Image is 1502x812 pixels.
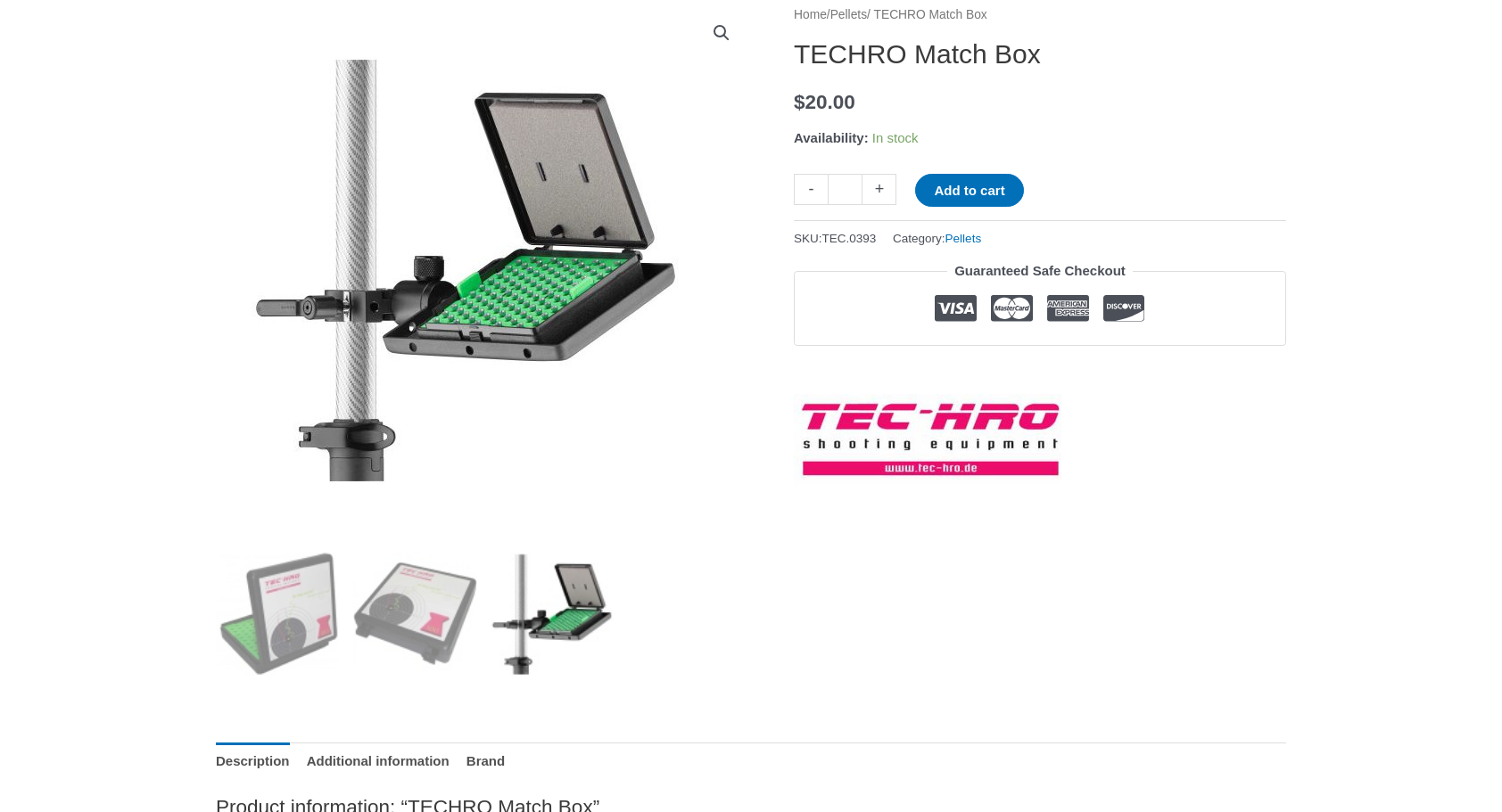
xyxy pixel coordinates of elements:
a: - [794,174,828,205]
a: Pellets [945,232,982,245]
a: Pellets [830,8,867,21]
span: In stock [872,130,919,145]
iframe: Customer reviews powered by Trustpilot [794,359,1286,381]
a: Description [216,742,290,781]
nav: Breadcrumb [794,4,1286,27]
input: Product quantity [828,174,862,205]
h1: TECHRO Match Box [794,38,1286,70]
img: TECHRO Match Box [216,552,340,676]
a: TEC-HRO Shooting Equipment [794,394,1061,485]
span: Availability: [794,130,869,145]
a: View full-screen image gallery [706,17,738,49]
span: Category: [893,227,981,250]
span: $ [794,91,805,113]
a: Additional information [307,742,450,781]
span: SKU: [794,227,876,250]
button: Add to cart [915,174,1023,207]
bdi: 20.00 [794,91,855,113]
a: Home [794,8,827,21]
img: TECHRO Match Box - Image 2 [353,552,477,676]
img: TECHRO Match Box - Image 3 [491,552,615,676]
legend: Guaranteed Safe Checkout [947,258,1133,283]
a: + [862,174,896,205]
a: Brand [466,742,505,781]
span: TEC.0393 [822,232,877,245]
